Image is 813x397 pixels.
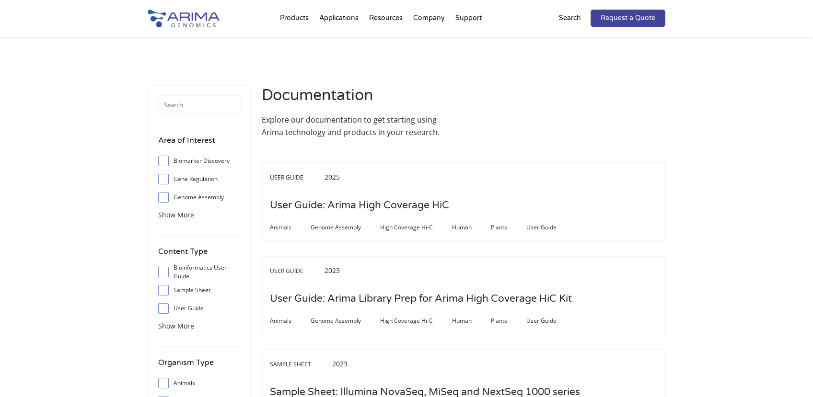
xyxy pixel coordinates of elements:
[591,10,665,27] a: Request a Quote
[158,190,241,204] label: Genome Assembly
[526,222,576,233] span: User Guide
[158,376,241,390] label: Animals
[270,284,572,314] h3: User Guide: Arima Library Prep for Arima High Coverage HiC Kit
[311,222,380,233] span: Genome Assembly
[158,301,241,316] label: User Guide
[158,95,241,114] input: Search
[270,200,449,211] a: User Guide: Arima High Coverage HiC
[158,210,194,219] span: Show More
[559,12,581,24] p: Search
[380,222,452,233] span: High Coverage Hi-C
[270,265,323,277] span: User Guide
[325,172,340,181] span: 2025
[270,172,323,183] span: User Guide
[158,356,241,376] h4: Organism Type
[158,172,241,186] label: Gene Regulation
[311,315,380,327] span: Genome Assembly
[148,10,220,27] img: Arima-Genomics-logo
[270,315,311,327] span: Animals
[270,191,449,220] h3: User Guide: Arima High Coverage HiC
[158,154,241,168] label: Biomarker Discovery
[262,85,459,113] h2: Documentation
[158,283,241,297] label: Sample Sheet
[491,315,526,327] span: Plants
[158,265,241,279] label: Bioinformatics User Guide
[270,222,311,233] span: Animals
[452,315,491,327] span: Human
[270,359,330,370] span: Sample Sheet
[270,294,572,304] a: User Guide: Arima Library Prep for Arima High Coverage HiC Kit
[380,315,452,327] span: High Coverage Hi-C
[158,321,194,330] span: Show More
[325,266,340,275] span: 2023
[452,222,491,233] span: Human
[491,222,526,233] span: Plants
[262,113,459,138] p: Explore our documentation to get starting using Arima technology and products in your research.
[526,315,576,327] span: User Guide
[158,245,241,265] h4: Content Type
[332,359,348,368] span: 2023
[158,134,241,154] h4: Area of Interest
